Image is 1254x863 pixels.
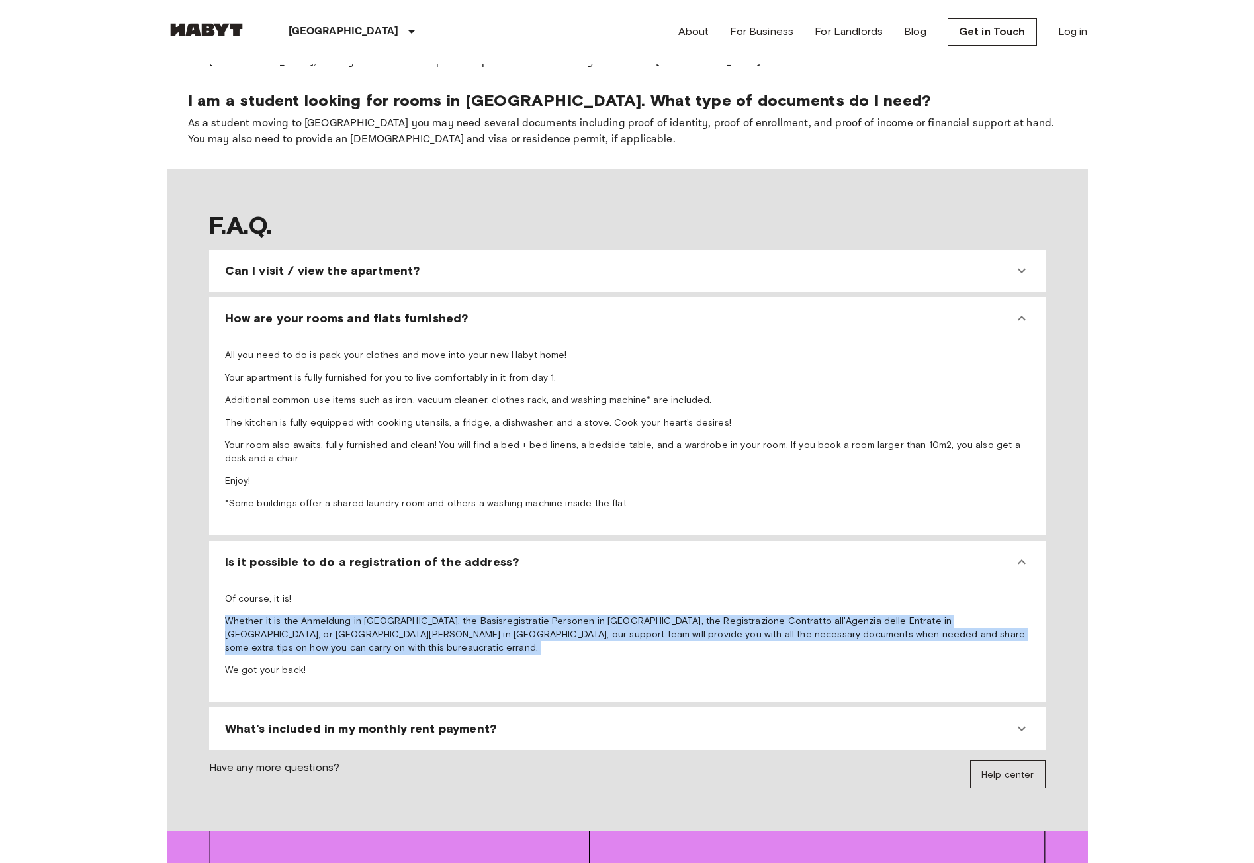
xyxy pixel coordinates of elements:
a: Log in [1058,24,1088,40]
div: Can I visit / view the apartment? [214,255,1040,287]
span: F.A.Q. [209,211,1046,239]
span: Have any more questions? [209,760,340,788]
span: Is it possible to do a registration of the address? [225,554,519,570]
div: How are your rooms and flats furnished? [214,302,1040,334]
p: I am a student looking for rooms in [GEOGRAPHIC_DATA]. What type of documents do I need? [188,91,1067,111]
a: About [678,24,709,40]
div: Is it possible to do a registration of the address? [214,546,1040,578]
a: Get in Touch [948,18,1037,46]
span: Can I visit / view the apartment? [225,263,420,279]
span: What's included in my monthly rent payment? [225,721,496,737]
span: How are your rooms and flats furnished? [225,310,469,326]
p: Enjoy! [225,475,1030,488]
p: Additional common-use items such as iron, vacuum cleaner, clothes rack, and washing machine* are ... [225,394,1030,407]
p: [GEOGRAPHIC_DATA] [289,24,399,40]
p: As a student moving to [GEOGRAPHIC_DATA] you may need several documents including proof of identi... [188,116,1067,148]
span: Help center [981,769,1034,780]
a: Blog [904,24,926,40]
p: Whether it is the Anmeldung in [GEOGRAPHIC_DATA], the Basisregistratie Personen in [GEOGRAPHIC_DA... [225,615,1030,655]
p: Your apartment is fully furnished for you to live comfortably in it from day 1. [225,371,1030,385]
a: Help center [970,760,1046,788]
p: Of course, it is! [225,592,1030,606]
div: What's included in my monthly rent payment? [214,713,1040,745]
img: Habyt [167,23,246,36]
a: For Business [730,24,793,40]
p: *Some buildings offer a shared laundry room and others a washing machine inside the flat. [225,497,1030,510]
a: For Landlords [815,24,883,40]
p: The kitchen is fully equipped with cooking utensils, a fridge, a dishwasher, and a stove. Cook yo... [225,416,1030,430]
p: All you need to do is pack your clothes and move into your new Habyt home! [225,349,1030,362]
p: Your room also awaits, fully furnished and clean! You will find a bed + bed linens, a bedside tab... [225,439,1030,465]
p: We got your back! [225,664,1030,677]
